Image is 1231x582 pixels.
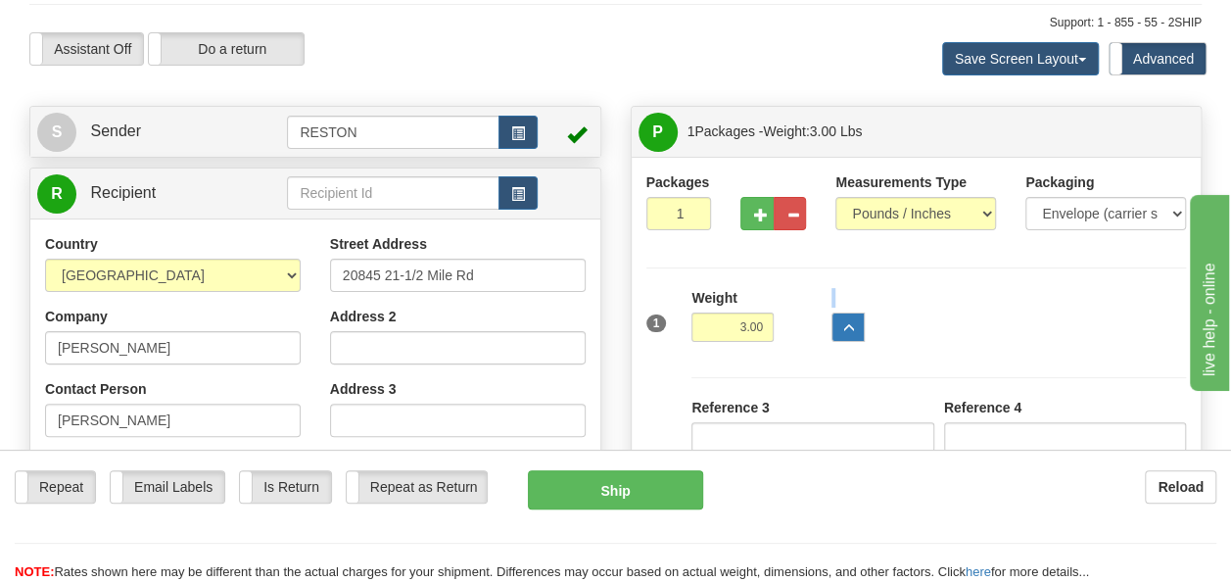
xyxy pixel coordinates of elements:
a: here [966,564,991,579]
iframe: chat widget [1186,191,1229,391]
div: ... [831,313,865,342]
label: Repeat as Return [347,471,487,503]
label: Packaging [1025,172,1094,192]
span: Weight: [763,123,862,139]
span: 3.00 [810,123,836,139]
div: Support: 1 - 855 - 55 - 2SHIP [29,15,1202,31]
button: Save Screen Layout [942,42,1099,75]
a: P 1Packages -Weight:3.00 Lbs [639,112,1195,152]
span: R [37,174,76,214]
label: Address 2 [330,307,397,326]
label: Packages [646,172,710,192]
span: Packages - [687,112,863,151]
label: Reference [944,398,1011,417]
button: Ship [528,470,704,509]
input: Recipient Id [287,176,498,210]
label: Company [45,307,108,326]
span: 1 [687,123,695,139]
input: Enter a location [330,259,586,292]
span: NOTE: [15,564,54,579]
input: Sender Id [287,116,498,149]
label: Street Address [330,234,427,254]
label: Reference [691,398,758,417]
span: Sender [90,122,141,139]
label: Contact Person [45,379,146,399]
b: 3 [762,400,770,415]
a: S Sender [37,112,287,152]
label: Is Return [240,471,331,503]
b: 4 [1014,400,1021,415]
label: Country [45,234,98,254]
b: Reload [1158,479,1204,495]
span: Recipient [90,184,156,201]
div: live help - online [15,12,181,35]
label: Advanced [1110,43,1206,74]
label: Measurements Type [835,172,967,192]
span: Lbs [840,123,863,139]
label: Repeat [16,471,95,503]
a: R Recipient [37,173,260,214]
label: Address 3 [330,379,397,399]
label: Assistant Off [30,33,143,65]
button: Reload [1145,470,1216,504]
span: P [639,113,678,152]
label: Weight [691,288,736,308]
span: 1 [646,315,667,332]
span: S [37,113,76,152]
label: Do a return [149,33,304,65]
label: Email Labels [111,471,224,503]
